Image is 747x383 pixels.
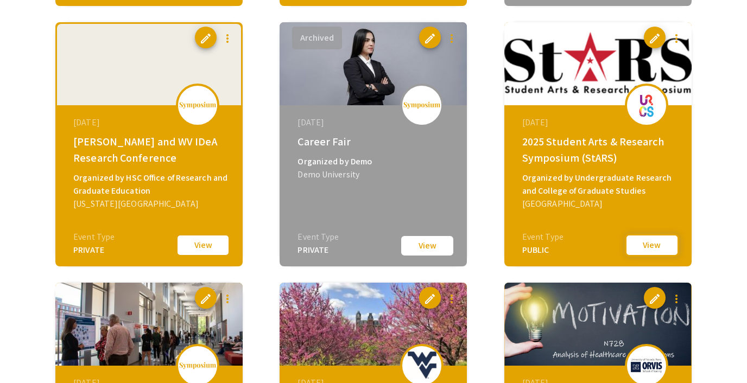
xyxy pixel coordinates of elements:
mat-icon: more_vert [670,292,683,305]
div: PRIVATE [73,244,115,257]
mat-icon: more_vert [221,32,234,45]
button: Archived [292,27,342,49]
div: [US_STATE][GEOGRAPHIC_DATA] [73,197,227,210]
img: welcome-to-n728-fall-2024-final_eventLogo_bcd6dd_.png [630,358,663,373]
img: 9th-annual-spring-undergraduate-research-symposium_eventCoverPhoto_a34ee9__thumb.jpg [280,283,467,366]
span: edit [648,292,661,305]
button: edit [195,27,217,48]
img: hc-thesis-research-fair-2025_eventCoverPhoto_d7496f__thumb.jpg [55,283,243,366]
button: View [400,235,454,257]
mat-icon: more_vert [445,32,458,45]
div: Organized by Undergraduate Research and College of Graduate Studies [522,171,676,197]
button: edit [195,287,217,309]
div: [DATE] [73,116,227,129]
span: edit [199,292,212,305]
div: [DATE] [297,116,452,129]
button: edit [644,287,666,309]
img: 2025stars_eventCoverPhoto_c4289b__thumb.png [504,22,692,105]
img: welcome-to-n728-fall-2024-final_eventCoverPhoto_ad452f__thumb.png [504,283,692,366]
button: View [625,234,679,257]
div: Event Type [522,231,564,244]
img: 9th-annual-spring-undergraduate-research-symposium_eventLogo_d92aaa_.jpg [406,352,438,379]
img: logo_v2.png [403,101,441,109]
div: PUBLIC [522,244,564,257]
div: Demo University [297,168,452,181]
mat-icon: more_vert [670,32,683,45]
div: Organized by HSC Office of Research and Graduate Education [73,171,227,197]
div: Career Fair [297,133,452,150]
div: [DATE] [522,116,676,129]
button: View [176,234,230,257]
span: edit [648,32,661,45]
img: logo_v2.png [179,362,217,369]
div: [GEOGRAPHIC_DATA] [522,197,676,210]
div: Event Type [297,231,339,244]
iframe: Chat [8,334,46,375]
button: edit [419,287,441,309]
span: edit [423,32,436,45]
span: edit [423,292,436,305]
mat-icon: more_vert [445,292,458,305]
img: logo_v2.png [179,101,217,109]
div: [PERSON_NAME] and WV IDeA Research Conference [73,133,227,166]
div: PRIVATE [297,244,339,257]
button: edit [419,27,441,48]
div: Organized by Demo [297,155,452,168]
div: Event Type [73,231,115,244]
img: career-fair_eventCoverPhoto_a61563__thumb.jpg [280,22,467,105]
mat-icon: more_vert [221,292,234,305]
div: 2025 Student Arts & Research Symposium (StARS) [522,133,676,166]
img: 2025stars_eventLogo_5e4ee9_.png [630,91,663,118]
span: edit [199,32,212,45]
button: edit [644,27,666,48]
